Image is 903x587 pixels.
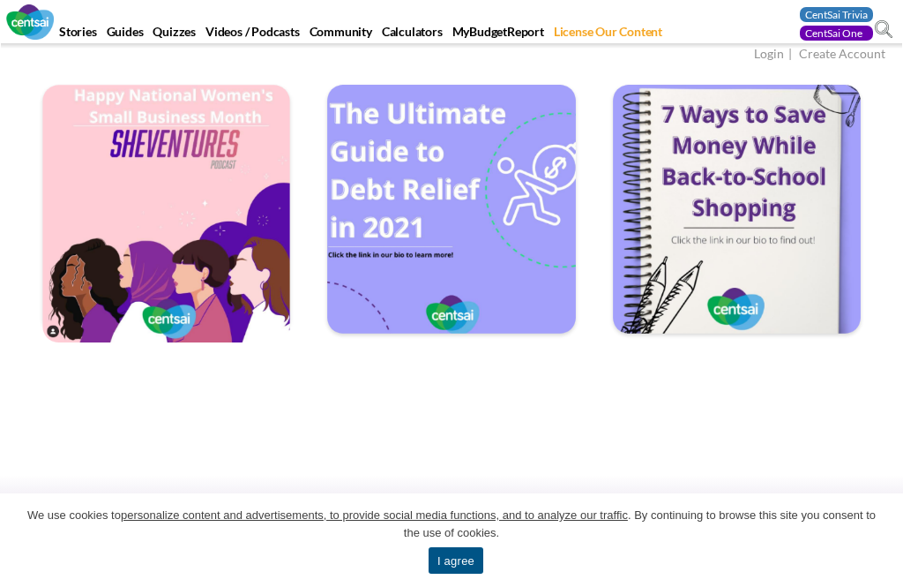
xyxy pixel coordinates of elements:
a: Calculators [378,24,446,43]
img: Ultimate-Guide.png [322,81,580,340]
img: Back-to-school.png [608,81,866,340]
span: We use cookies to . By continuing to browse this site you consent to the use of cookies. [26,507,877,542]
a: CentSai One [800,26,873,41]
a: License Our Content [550,24,666,43]
a: Quizzes [149,24,199,43]
a: I agree [872,531,890,549]
a: Community [306,24,376,43]
img: CentSai [6,4,54,40]
span: | [787,46,796,64]
a: Guides [103,24,147,43]
a: Stories [56,24,101,43]
u: personalize content and advertisements, to provide social media functions, and to analyze our tra... [121,508,628,522]
img: Sheventures.png [37,81,295,342]
a: CentSai Trivia [800,7,873,22]
a: Videos / Podcasts [202,24,303,43]
a: MyBudgetReport [449,24,548,43]
a: Create Account [799,46,885,64]
a: Login [754,46,784,64]
a: I agree [429,547,483,574]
